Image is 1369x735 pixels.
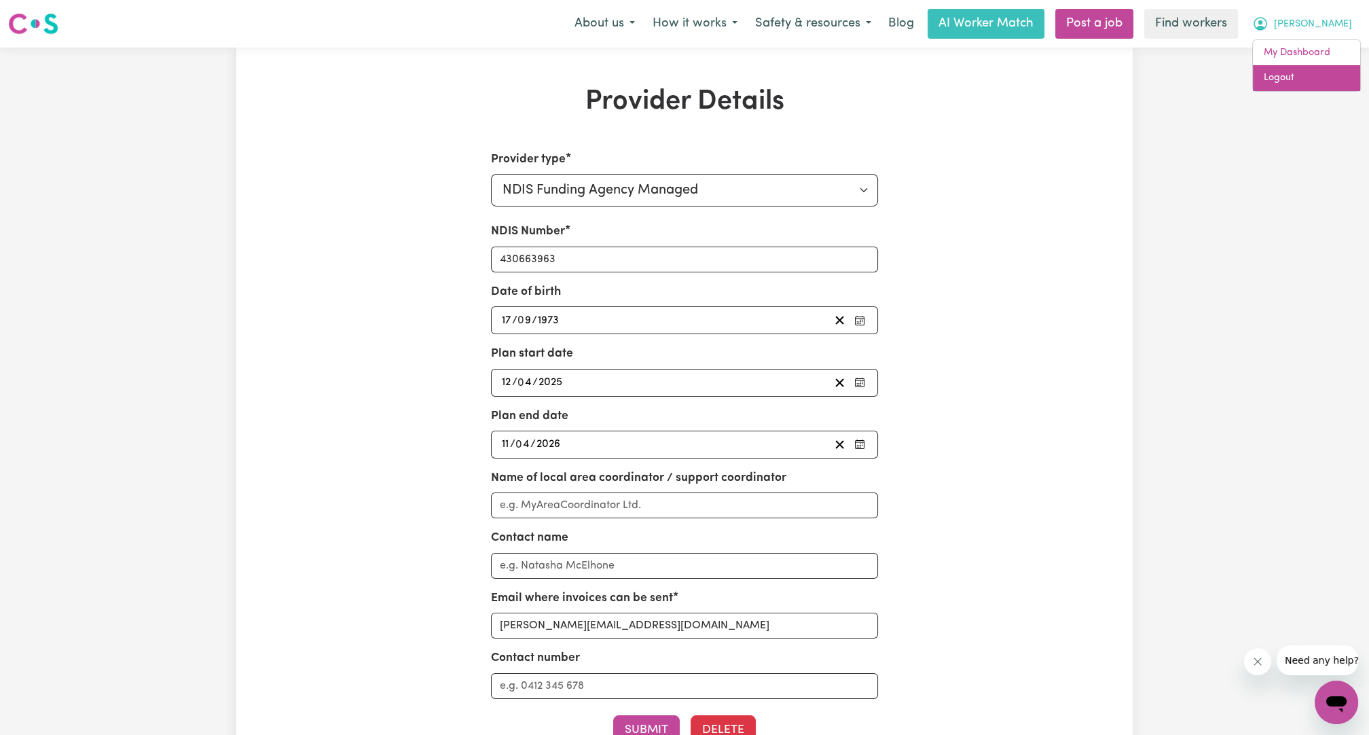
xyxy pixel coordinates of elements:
span: [PERSON_NAME] [1274,17,1352,32]
a: Post a job [1055,9,1133,39]
input: -- [501,311,512,329]
button: Clear plan start date [829,374,850,392]
button: How it works [644,10,746,38]
img: Careseekers logo [8,12,58,36]
input: Enter your NDIS number [491,247,879,272]
span: / [510,438,515,450]
span: 0 [517,377,524,388]
span: / [532,315,537,327]
input: -- [501,435,510,454]
button: Pick your plan end date [850,435,869,454]
span: / [530,438,536,450]
a: AI Worker Match [928,9,1044,39]
button: Pick your plan start date [850,374,869,392]
h1: Provider Details [394,86,975,118]
a: Blog [880,9,922,39]
input: -- [501,374,512,392]
input: e.g. MyAreaCoordinator Ltd. [491,492,879,518]
input: ---- [536,435,562,454]
span: 0 [517,315,524,326]
span: / [532,376,538,389]
button: Clear plan end date [829,435,850,454]
label: Date of birth [491,283,561,301]
label: Contact number [491,649,580,667]
label: Contact name [491,529,568,547]
label: Provider type [491,151,566,168]
button: My Account [1243,10,1361,38]
a: My Dashboard [1253,40,1360,66]
input: e.g. Natasha McElhone [491,553,879,579]
iframe: Message from company [1277,645,1358,675]
input: ---- [538,374,564,392]
label: Plan end date [491,408,568,425]
input: ---- [537,311,560,329]
span: Need any help? [8,10,82,20]
label: NDIS Number [491,223,565,240]
label: Email where invoices can be sent [491,590,673,607]
button: Clear date of birth [829,311,850,329]
a: Find workers [1144,9,1238,39]
span: 0 [515,439,522,450]
button: Safety & resources [746,10,880,38]
label: Name of local area coordinator / support coordinator [491,469,786,487]
div: My Account [1252,39,1361,92]
button: About us [566,10,644,38]
input: -- [518,311,532,329]
input: -- [516,435,530,454]
a: Logout [1253,65,1360,91]
a: Careseekers logo [8,8,58,39]
button: Pick your date of birth [850,311,869,329]
span: / [512,376,517,389]
span: / [512,315,517,327]
input: -- [518,374,532,392]
input: e.g. nat.mc@myplanmanager.com.au [491,613,879,639]
iframe: Close message [1244,648,1271,675]
iframe: Button to launch messaging window [1315,681,1358,724]
input: e.g. 0412 345 678 [491,673,879,699]
label: Plan start date [491,345,573,363]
